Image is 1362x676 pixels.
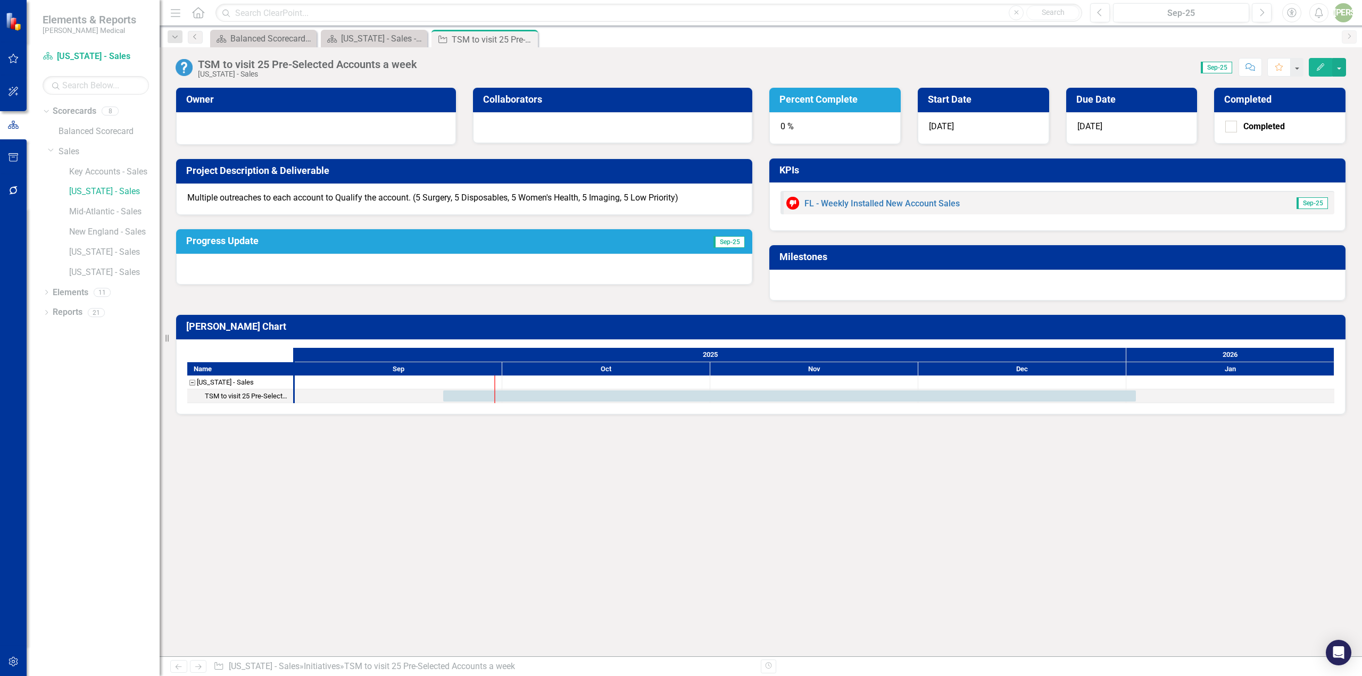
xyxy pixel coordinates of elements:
a: [US_STATE] - Sales [69,266,160,279]
div: 0 % [769,112,901,144]
a: Reports [53,306,82,319]
div: [US_STATE] - Sales - Overview Dashboard [341,32,425,45]
a: [US_STATE] - Sales [69,186,160,198]
a: FL - Weekly Installed New Account Sales [804,198,960,208]
div: [US_STATE] - Sales [197,375,254,389]
div: 8 [102,107,119,116]
div: TSM to visit 25 Pre-Selected Accounts a week [198,59,417,70]
span: Sep-25 [1297,197,1328,209]
a: Balanced Scorecard [59,126,160,138]
a: Balanced Scorecard Welcome Page [213,32,314,45]
input: Search Below... [43,76,149,95]
div: 11 [94,288,111,297]
a: Scorecards [53,105,96,118]
a: [US_STATE] - Sales [43,51,149,63]
button: [PERSON_NAME] [1334,3,1353,22]
input: Search ClearPoint... [215,4,1082,22]
div: TSM to visit 25 Pre-Selected Accounts a week [187,389,293,403]
div: Sep-25 [1117,7,1245,20]
div: 21 [88,308,105,317]
div: TSM to visit 25 Pre-Selected Accounts a week [452,33,535,46]
h3: KPIs [779,165,1339,176]
h3: Collaborators [483,94,746,105]
h3: [PERSON_NAME] Chart [186,321,1339,332]
a: [US_STATE] - Sales [69,246,160,258]
h3: Completed [1224,94,1339,105]
div: Oct [502,362,710,376]
a: Sales [59,146,160,158]
div: Balanced Scorecard Welcome Page [230,32,314,45]
div: Name [187,362,293,375]
h3: Progress Update [186,236,572,246]
h3: Project Description & Deliverable [186,165,746,176]
button: Search [1026,5,1079,20]
img: No Information [176,59,193,76]
h3: Due Date [1076,94,1191,105]
div: TSM to visit 25 Pre-Selected Accounts a week [344,661,515,671]
div: » » [213,661,753,673]
img: ClearPoint Strategy [5,12,24,31]
div: Florida - Sales [187,375,293,389]
h3: Start Date [928,94,1043,105]
a: [US_STATE] - Sales [229,661,300,671]
img: Below Target [786,197,799,210]
button: Sep-25 [1113,3,1249,22]
a: Elements [53,287,88,299]
small: [PERSON_NAME] Medical [43,26,136,35]
div: 2025 [295,348,1126,362]
h3: Percent Complete [779,94,894,105]
span: Sep-25 [1201,62,1232,73]
div: Jan [1126,362,1334,376]
a: Mid-Atlantic - Sales [69,206,160,218]
a: New England - Sales [69,226,160,238]
div: Task: Florida - Sales Start date: 2025-09-22 End date: 2025-09-23 [187,375,293,389]
span: [DATE] [1077,121,1102,131]
div: Task: Start date: 2025-09-22 End date: 2026-01-02 [443,390,1136,402]
h3: Milestones [779,252,1339,262]
div: 2026 [1126,348,1334,362]
span: Sep-25 [713,236,745,248]
span: Search [1042,8,1065,16]
a: [US_STATE] - Sales - Overview Dashboard [323,32,425,45]
div: Nov [710,362,918,376]
div: [US_STATE] - Sales [198,70,417,78]
span: Elements & Reports [43,13,136,26]
div: TSM to visit 25 Pre-Selected Accounts a week [205,389,290,403]
div: Task: Start date: 2025-09-22 End date: 2026-01-02 [187,389,293,403]
a: Initiatives [304,661,340,671]
p: Multiple outreaches to each account to Qualify the account. (5 Surgery, 5 Disposables, 5 Women's ... [187,192,741,204]
span: [DATE] [929,121,954,131]
a: Key Accounts - Sales [69,166,160,178]
h3: Owner [186,94,450,105]
div: Sep [295,362,502,376]
div: Open Intercom Messenger [1326,640,1351,665]
div: Dec [918,362,1126,376]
